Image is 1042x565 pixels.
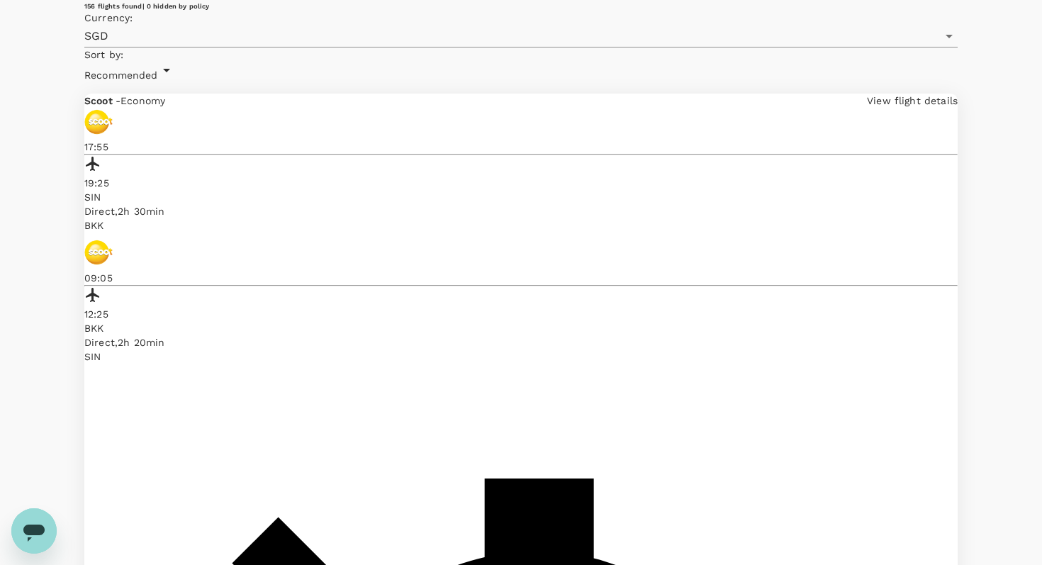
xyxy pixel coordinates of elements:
[84,190,958,204] p: SIN
[121,95,165,106] span: Economy
[84,49,123,60] span: Sort by :
[84,12,133,23] span: Currency :
[84,69,158,81] span: Recommended
[116,95,121,106] span: -
[84,335,958,349] div: Direct , 2h 20min
[84,307,958,321] p: 12:25
[84,108,113,136] img: TR
[84,349,958,364] p: SIN
[84,176,958,190] p: 19:25
[939,26,959,46] button: Open
[84,204,958,218] div: Direct , 2h 30min
[84,218,958,233] p: BKK
[867,94,958,108] p: View flight details
[84,140,958,154] p: 17:55
[84,271,958,285] p: 09:05
[84,238,113,267] img: TR
[11,508,57,554] iframe: Button to launch messaging window
[84,95,116,106] span: Scoot
[84,321,958,335] p: BKK
[84,1,958,11] div: 156 flights found | 0 hidden by policy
